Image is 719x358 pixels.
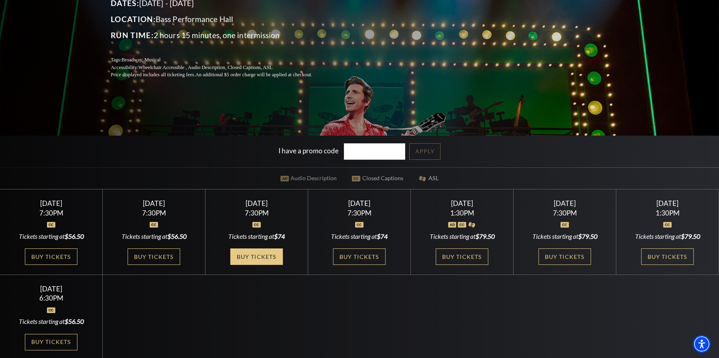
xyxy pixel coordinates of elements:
div: 7:30PM [318,210,401,216]
div: 7:30PM [215,210,299,216]
div: Tickets starting at [10,317,93,326]
img: icon_oc.svg [47,222,55,228]
span: Broadway, Musical [122,57,160,63]
span: $74 [377,232,388,240]
div: Tickets starting at [112,232,196,241]
span: $79.50 [681,232,700,240]
img: icon_oc.svg [252,222,261,228]
div: [DATE] [215,199,299,207]
p: Tags: [111,56,331,64]
span: $56.50 [65,232,84,240]
div: 6:30PM [10,295,93,301]
div: 7:30PM [10,210,93,216]
div: 7:30PM [523,210,607,216]
a: Buy Tickets [538,248,591,265]
p: Price displayed includes all ticketing fees. [111,71,331,79]
div: 1:30PM [420,210,504,216]
img: icon_oc.svg [150,222,158,228]
div: 7:30PM [112,210,196,216]
img: icon_oc.svg [561,222,569,228]
span: $56.50 [167,232,187,240]
div: [DATE] [112,199,196,207]
a: Buy Tickets [25,334,77,350]
div: Tickets starting at [10,232,93,241]
div: [DATE] [420,199,504,207]
div: Tickets starting at [318,232,401,241]
a: Buy Tickets [436,248,488,265]
div: 1:30PM [626,210,709,216]
span: $56.50 [65,317,84,325]
span: Run Time: [111,31,154,40]
div: Accessibility Menu [693,335,711,353]
img: icon_oc.svg [47,307,55,313]
span: $74 [274,232,285,240]
div: [DATE] [626,199,709,207]
img: icon_oc.svg [355,222,364,228]
p: Bass Performance Hall [111,13,331,26]
div: Tickets starting at [523,232,607,241]
a: Buy Tickets [333,248,385,265]
div: Tickets starting at [626,232,709,241]
span: Location: [111,14,156,24]
img: icon_asla.svg [468,222,476,228]
span: Wheelchair Accessible , Audio Description, Closed Captions, ASL [138,65,272,70]
span: $79.50 [475,232,495,240]
a: Buy Tickets [230,248,282,265]
span: $79.50 [578,232,597,240]
div: [DATE] [523,199,607,207]
img: icon_ad.svg [448,222,457,228]
p: Accessibility: [111,64,331,71]
a: Buy Tickets [641,248,693,265]
div: Tickets starting at [215,232,299,241]
span: An additional $5 order charge will be applied at checkout. [195,72,312,77]
div: [DATE] [10,199,93,207]
a: Buy Tickets [128,248,180,265]
a: Buy Tickets [25,248,77,265]
img: icon_oc.svg [663,222,672,228]
div: [DATE] [10,285,93,293]
p: 2 hours 15 minutes, one intermission [111,29,331,42]
label: I have a promo code [278,146,339,155]
div: [DATE] [318,199,401,207]
img: icon_oc.svg [458,222,466,228]
div: Tickets starting at [420,232,504,241]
